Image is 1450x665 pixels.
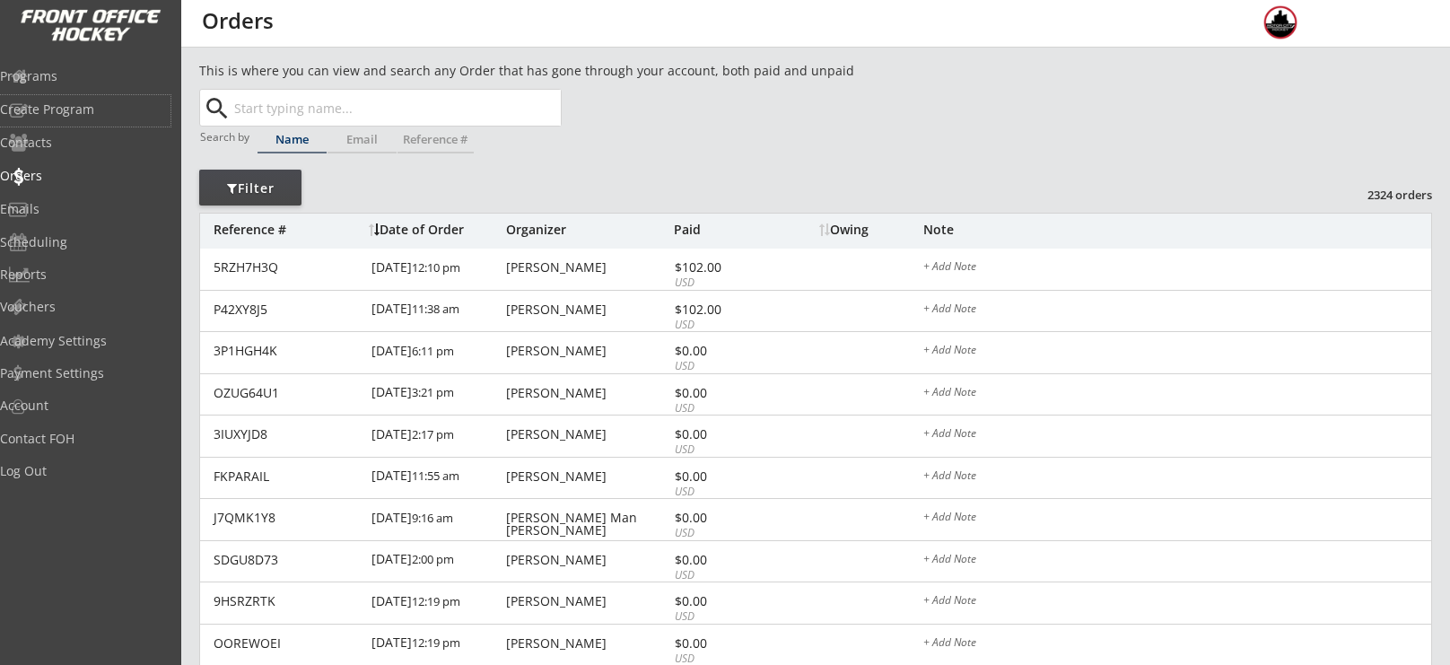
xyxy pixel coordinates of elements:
div: Email [328,134,397,145]
div: USD [675,568,771,583]
div: USD [675,485,771,500]
div: [DATE] [371,625,502,665]
div: [PERSON_NAME] [506,470,669,483]
div: [PERSON_NAME] [506,345,669,357]
font: 12:19 pm [412,634,460,651]
font: 11:38 am [412,301,459,317]
div: + Add Note [923,470,1431,485]
div: + Add Note [923,303,1431,318]
div: $102.00 [675,261,771,274]
font: 12:19 pm [412,593,460,609]
div: $0.00 [675,387,771,399]
div: [PERSON_NAME] [506,261,669,274]
div: USD [675,276,771,291]
div: Paid [674,223,771,236]
div: [DATE] [371,332,502,372]
div: + Add Note [923,261,1431,276]
div: [DATE] [371,416,502,456]
div: 3P1HGH4K [214,345,361,357]
font: 2:00 pm [412,551,454,567]
div: FKPARAIL [214,470,361,483]
div: USD [675,609,771,625]
input: Start typing name... [231,90,561,126]
font: 2:17 pm [412,426,454,442]
div: 3IUXYJD8 [214,428,361,441]
div: Reference # [397,134,474,145]
div: Owing [819,223,922,236]
div: [DATE] [371,499,502,539]
font: 12:10 pm [412,259,460,276]
font: 6:11 pm [412,343,454,359]
div: Search by [200,131,251,143]
div: 9HSRZRTK [214,595,361,608]
div: $0.00 [675,595,771,608]
div: This is where you can view and search any Order that has gone through your account, both paid and... [199,62,956,80]
div: USD [675,526,771,541]
div: $0.00 [675,428,771,441]
div: OZUG64U1 [214,387,361,399]
div: $0.00 [675,345,771,357]
div: [PERSON_NAME] [506,637,669,650]
div: [DATE] [371,291,502,331]
div: + Add Note [923,512,1431,526]
div: + Add Note [923,595,1431,609]
div: + Add Note [923,637,1431,652]
div: USD [675,359,771,374]
div: $0.00 [675,512,771,524]
div: 2324 orders [1339,187,1432,203]
div: OOREWOEI [214,637,361,650]
div: USD [675,318,771,333]
div: Reference # [214,223,360,236]
div: $0.00 [675,637,771,650]
div: Note [923,223,1431,236]
div: + Add Note [923,554,1431,568]
div: $0.00 [675,554,771,566]
div: [PERSON_NAME] Man [PERSON_NAME] [506,512,669,537]
div: [PERSON_NAME] [506,303,669,316]
div: [PERSON_NAME] [506,595,669,608]
div: SDGU8D73 [214,554,361,566]
div: USD [675,442,771,458]
div: + Add Note [923,345,1431,359]
div: [PERSON_NAME] [506,428,669,441]
div: Name [258,134,327,145]
div: [DATE] [371,249,502,289]
div: [DATE] [371,582,502,623]
div: P42XY8J5 [214,303,361,316]
font: 3:21 pm [412,384,454,400]
div: [PERSON_NAME] [506,554,669,566]
div: 5RZH7H3Q [214,261,361,274]
div: [DATE] [371,541,502,582]
div: USD [675,401,771,416]
button: search [202,94,231,123]
div: [DATE] [371,458,502,498]
div: [PERSON_NAME] [506,387,669,399]
div: + Add Note [923,428,1431,442]
div: Organizer [506,223,669,236]
div: [DATE] [371,374,502,415]
div: $102.00 [675,303,771,316]
font: 9:16 am [412,510,453,526]
div: $0.00 [675,470,771,483]
div: Date of Order [369,223,502,236]
div: Filter [199,179,301,197]
div: J7QMK1Y8 [214,512,361,524]
font: 11:55 am [412,468,459,484]
div: + Add Note [923,387,1431,401]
